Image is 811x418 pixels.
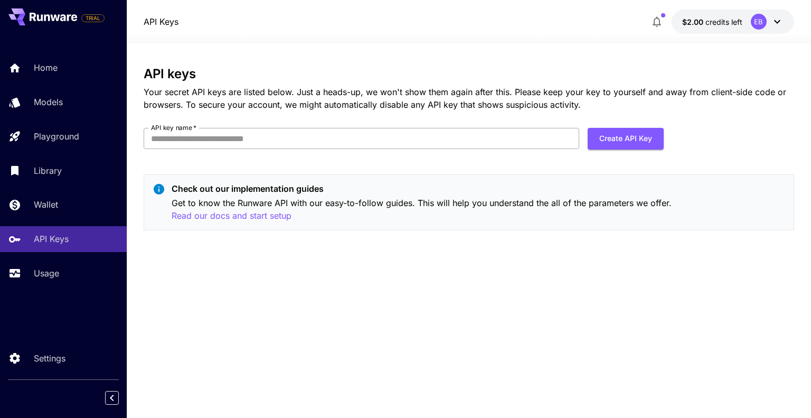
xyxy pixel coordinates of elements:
[144,67,794,81] h3: API keys
[34,233,69,245] p: API Keys
[751,14,767,30] div: EB
[34,198,58,211] p: Wallet
[34,164,62,177] p: Library
[144,15,178,28] nav: breadcrumb
[144,15,178,28] a: API Keys
[144,86,794,111] p: Your secret API keys are listed below. Just a heads-up, we won't show them again after this. Plea...
[34,352,65,365] p: Settings
[34,61,58,74] p: Home
[705,17,742,26] span: credits left
[172,197,785,222] p: Get to know the Runware API with our easy-to-follow guides. This will help you understand the all...
[172,209,291,222] button: Read our docs and start setup
[81,12,105,24] span: Add your payment card to enable full platform functionality.
[682,16,742,27] div: $2.00
[34,267,59,280] p: Usage
[588,128,664,150] button: Create API Key
[105,391,119,405] button: Collapse sidebar
[34,130,79,143] p: Playground
[82,14,104,22] span: TRIAL
[672,10,794,34] button: $2.00EB
[172,182,785,195] p: Check out our implementation guides
[682,17,705,26] span: $2.00
[151,123,196,132] label: API key name
[34,96,63,108] p: Models
[113,388,127,407] div: Collapse sidebar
